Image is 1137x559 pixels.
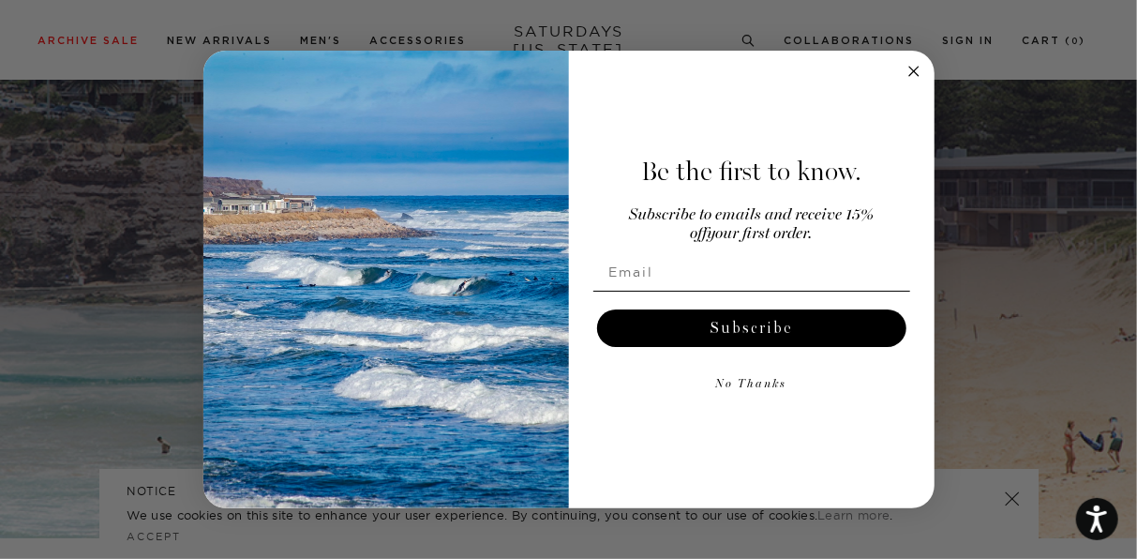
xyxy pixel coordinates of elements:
span: Subscribe to emails and receive 15% [629,207,874,223]
img: underline [593,291,910,292]
button: Close dialog [903,60,925,83]
span: off [691,226,708,242]
span: your first order. [708,226,813,242]
span: Be the first to know. [641,156,861,188]
input: Email [593,253,910,291]
button: Subscribe [597,310,906,347]
img: 125c788d-000d-4f3e-b05a-1b92b2a23ec9.jpeg [203,51,569,508]
button: No Thanks [593,366,910,403]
